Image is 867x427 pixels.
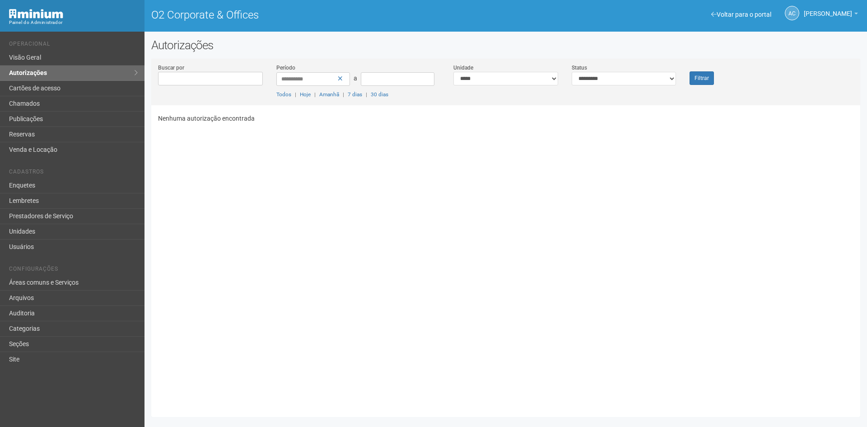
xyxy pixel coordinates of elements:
[319,91,339,98] a: Amanhã
[314,91,316,98] span: |
[158,114,853,122] p: Nenhuma autorização encontrada
[804,1,852,17] span: Ana Carla de Carvalho Silva
[785,6,799,20] a: AC
[453,64,473,72] label: Unidade
[690,71,714,85] button: Filtrar
[276,64,295,72] label: Período
[158,64,184,72] label: Buscar por
[300,91,311,98] a: Hoje
[151,9,499,21] h1: O2 Corporate & Offices
[9,266,138,275] li: Configurações
[348,91,362,98] a: 7 dias
[371,91,388,98] a: 30 dias
[276,91,291,98] a: Todos
[151,38,860,52] h2: Autorizações
[354,75,357,82] span: a
[572,64,587,72] label: Status
[804,11,858,19] a: [PERSON_NAME]
[9,41,138,50] li: Operacional
[295,91,296,98] span: |
[711,11,771,18] a: Voltar para o portal
[9,19,138,27] div: Painel do Administrador
[343,91,344,98] span: |
[9,169,138,178] li: Cadastros
[9,9,63,19] img: Minium
[366,91,367,98] span: |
